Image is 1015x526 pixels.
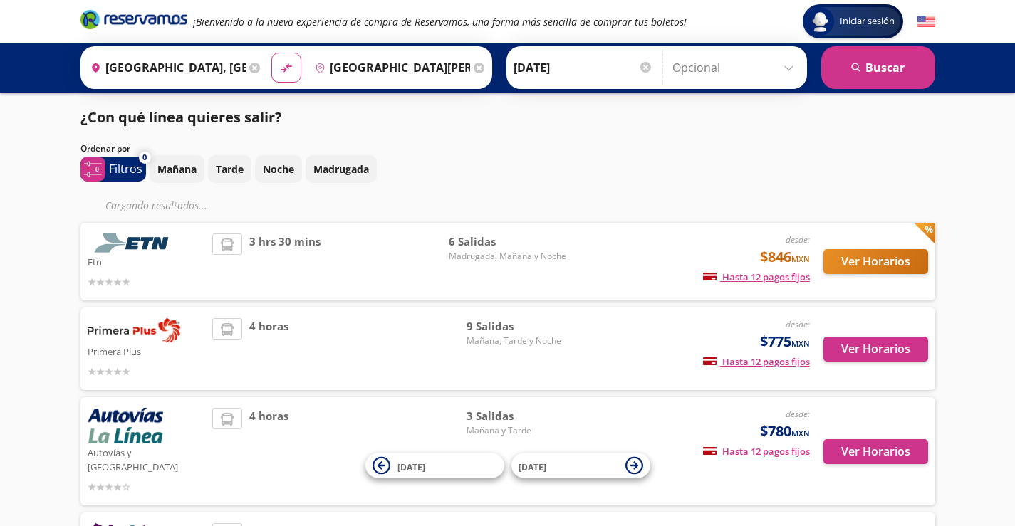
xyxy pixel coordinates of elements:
input: Elegir Fecha [514,50,653,85]
button: Madrugada [306,155,377,183]
span: $780 [760,421,810,442]
span: [DATE] [519,461,546,473]
span: $846 [760,246,810,268]
span: 3 hrs 30 mins [249,233,321,290]
button: 0Filtros [80,157,146,182]
span: 6 Salidas [449,233,566,250]
span: Hasta 12 pagos fijos [703,270,810,283]
p: Etn [88,253,206,270]
small: MXN [791,428,810,438]
button: Tarde [208,155,251,183]
button: English [917,13,935,31]
button: [DATE] [365,453,504,478]
span: Hasta 12 pagos fijos [703,355,810,368]
small: MXN [791,338,810,349]
em: desde: [786,318,810,330]
button: Mañana [150,155,204,183]
span: $775 [760,331,810,352]
button: Ver Horarios [823,337,928,362]
p: Primera Plus [88,342,206,359]
p: Madrugada [313,162,369,177]
span: Iniciar sesión [834,14,900,28]
a: Brand Logo [80,9,187,34]
p: Ordenar por [80,142,130,155]
span: 0 [142,152,147,164]
img: Autovías y La Línea [88,408,163,443]
em: ¡Bienvenido a la nueva experiencia de compra de Reservamos, una forma más sencilla de comprar tus... [193,15,687,28]
input: Buscar Destino [309,50,470,85]
span: 4 horas [249,318,288,379]
p: Filtros [109,160,142,177]
small: MXN [791,253,810,264]
img: Primera Plus [88,318,180,342]
p: Noche [263,162,294,177]
em: desde: [786,408,810,420]
button: Noche [255,155,302,183]
i: Brand Logo [80,9,187,30]
span: Mañana, Tarde y Noche [467,335,566,347]
img: Etn [88,233,180,253]
em: desde: [786,233,810,246]
button: Ver Horarios [823,249,928,274]
span: Hasta 12 pagos fijos [703,445,810,458]
input: Opcional [672,50,800,85]
p: Mañana [157,162,197,177]
p: ¿Con qué línea quieres salir? [80,107,282,128]
button: Buscar [821,46,935,89]
span: 3 Salidas [467,408,566,424]
span: Mañana y Tarde [467,424,566,437]
span: Madrugada, Mañana y Noche [449,250,566,263]
span: 4 horas [249,408,288,495]
button: Ver Horarios [823,439,928,464]
em: Cargando resultados ... [105,199,207,212]
p: Tarde [216,162,244,177]
p: Autovías y [GEOGRAPHIC_DATA] [88,443,206,474]
span: 9 Salidas [467,318,566,335]
span: [DATE] [397,461,425,473]
button: [DATE] [511,453,650,478]
input: Buscar Origen [85,50,246,85]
